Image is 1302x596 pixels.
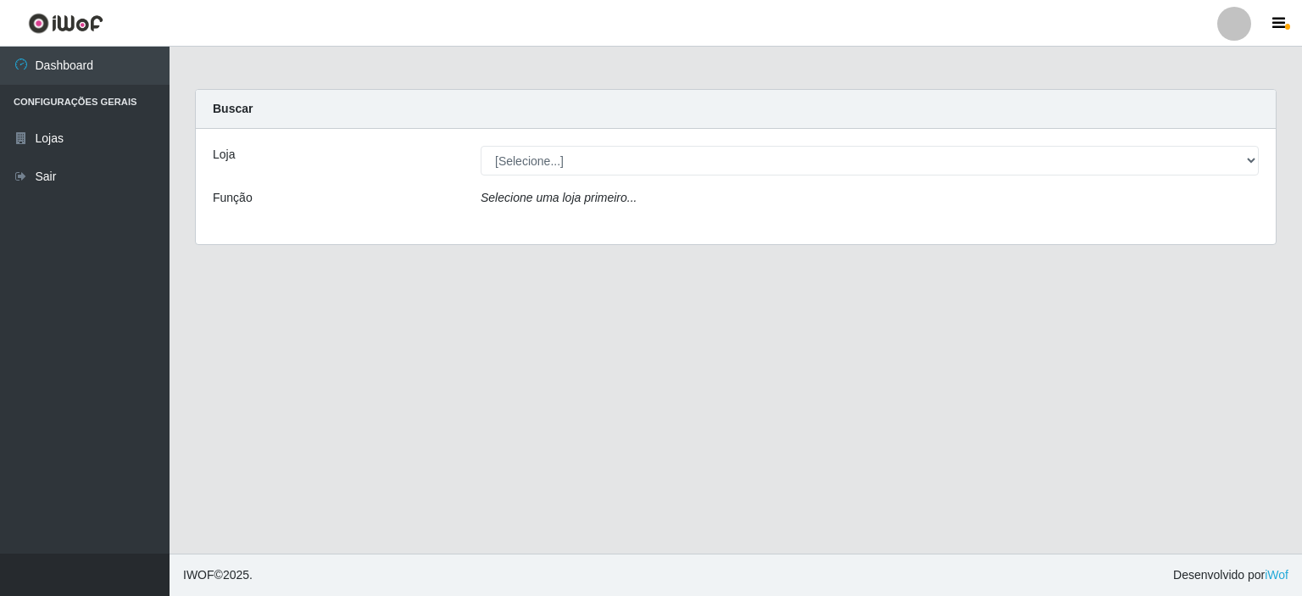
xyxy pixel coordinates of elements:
[213,189,253,207] label: Função
[213,102,253,115] strong: Buscar
[183,568,214,582] span: IWOF
[28,13,103,34] img: CoreUI Logo
[213,146,235,164] label: Loja
[1265,568,1288,582] a: iWof
[481,191,637,204] i: Selecione uma loja primeiro...
[183,566,253,584] span: © 2025 .
[1173,566,1288,584] span: Desenvolvido por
